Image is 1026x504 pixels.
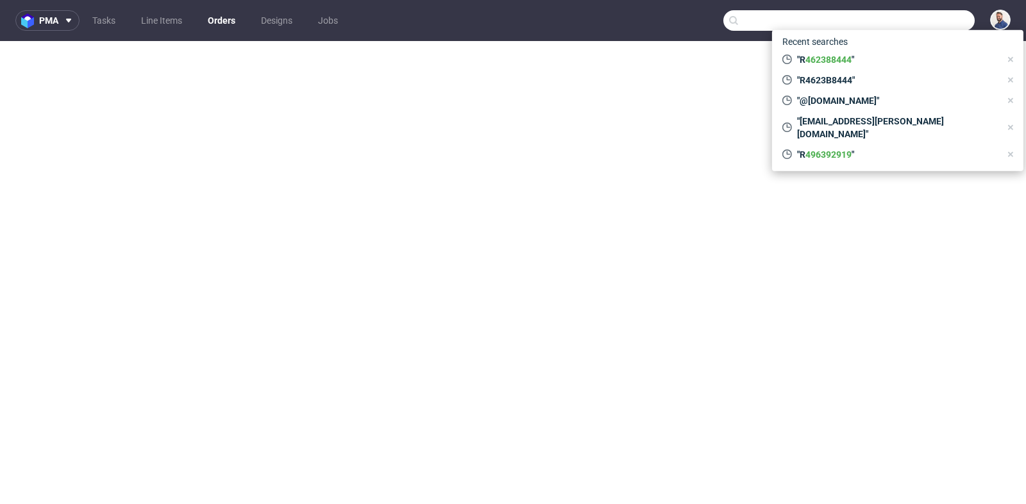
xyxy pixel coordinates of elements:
[21,13,39,28] img: logo
[200,10,243,31] a: Orders
[805,55,852,65] a: 462388444
[991,11,1009,29] img: Michał Rachański
[792,148,1000,161] span: "R "
[133,10,190,31] a: Line Items
[805,149,852,160] a: 496392919
[792,94,1000,107] span: "@[DOMAIN_NAME]"
[85,10,123,31] a: Tasks
[253,10,300,31] a: Designs
[792,74,1000,87] span: "R4623B8444"
[792,115,1000,140] span: "[EMAIL_ADDRESS][PERSON_NAME][DOMAIN_NAME]"
[15,10,80,31] button: pma
[310,10,346,31] a: Jobs
[792,53,1000,66] span: "R "
[39,16,58,25] span: pma
[777,31,853,52] span: Recent searches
